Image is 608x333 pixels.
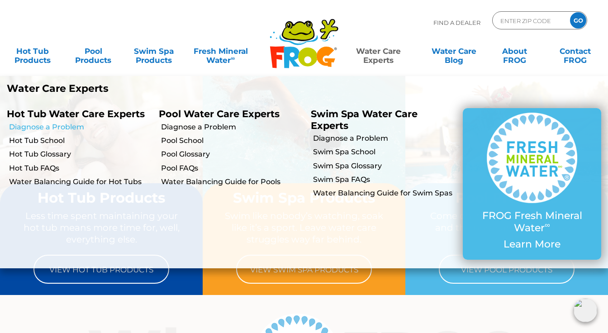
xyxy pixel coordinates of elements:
[231,55,235,62] sup: ∞
[340,42,417,60] a: Water CareExperts
[7,108,145,119] a: Hot Tub Water Care Experts
[9,122,152,132] a: Diagnose a Problem
[313,133,456,143] a: Diagnose a Problem
[570,12,586,29] input: GO
[191,42,250,60] a: Fresh MineralWater∞
[161,136,304,146] a: Pool School
[9,149,152,159] a: Hot Tub Glossary
[433,11,480,34] p: Find A Dealer
[313,188,456,198] a: Water Balancing Guide for Swim Spas
[70,42,117,60] a: PoolProducts
[161,163,304,173] a: Pool FAQs
[491,42,538,60] a: AboutFROG
[481,210,583,234] p: FROG Fresh Mineral Water
[159,108,280,119] a: Pool Water Care Experts
[545,220,550,229] sup: ∞
[33,255,169,284] a: View Hot Tub Products
[313,147,456,157] a: Swim Spa School
[481,113,583,255] a: FROG Fresh Mineral Water∞ Learn More
[552,42,599,60] a: ContactFROG
[9,42,56,60] a: Hot TubProducts
[130,42,177,60] a: Swim SpaProducts
[439,255,575,284] a: View Pool Products
[9,136,152,146] a: Hot Tub School
[9,177,152,187] a: Water Balancing Guide for Hot Tubs
[499,14,560,27] input: Zip Code Form
[430,42,477,60] a: Water CareBlog
[236,255,372,284] a: View Swim Spa Products
[161,149,304,159] a: Pool Glossary
[313,161,456,171] a: Swim Spa Glossary
[161,177,304,187] a: Water Balancing Guide for Pools
[481,238,583,250] p: Learn More
[7,83,297,95] p: Water Care Experts
[574,299,597,322] img: openIcon
[161,122,304,132] a: Diagnose a Problem
[9,163,152,173] a: Hot Tub FAQs
[311,108,418,131] a: Swim Spa Water Care Experts
[313,175,456,185] a: Swim Spa FAQs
